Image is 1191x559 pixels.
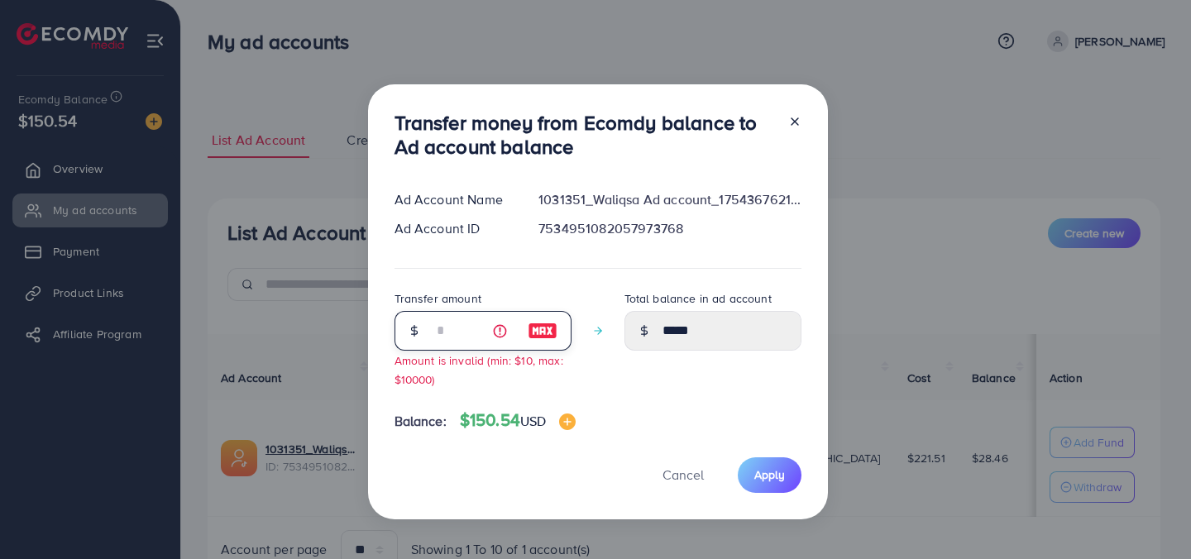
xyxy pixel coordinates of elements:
[460,410,576,431] h4: $150.54
[662,466,704,484] span: Cancel
[738,457,801,493] button: Apply
[395,352,563,387] small: Amount is invalid (min: $10, max: $10000)
[381,219,526,238] div: Ad Account ID
[624,290,772,307] label: Total balance in ad account
[642,457,725,493] button: Cancel
[520,412,546,430] span: USD
[395,290,481,307] label: Transfer amount
[754,466,785,483] span: Apply
[395,111,775,159] h3: Transfer money from Ecomdy balance to Ad account balance
[1121,485,1179,547] iframe: Chat
[528,321,557,341] img: image
[395,412,447,431] span: Balance:
[525,219,814,238] div: 7534951082057973768
[559,413,576,430] img: image
[525,190,814,209] div: 1031351_Waliqsa Ad account_1754367621472
[381,190,526,209] div: Ad Account Name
